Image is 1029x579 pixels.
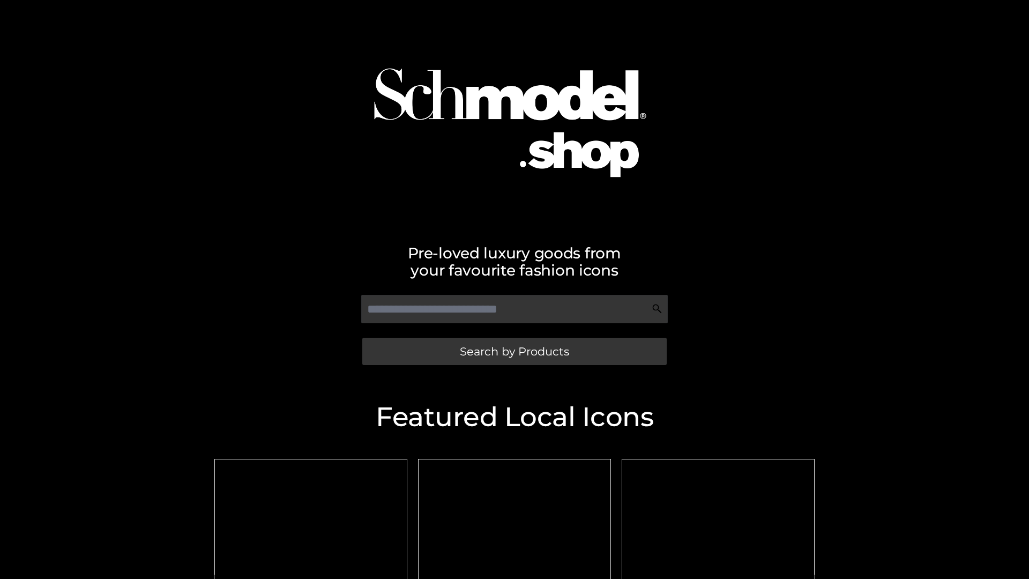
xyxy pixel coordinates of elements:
img: Search Icon [652,303,662,314]
h2: Pre-loved luxury goods from your favourite fashion icons [209,244,820,279]
h2: Featured Local Icons​ [209,404,820,430]
span: Search by Products [460,346,569,357]
a: Search by Products [362,338,667,365]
